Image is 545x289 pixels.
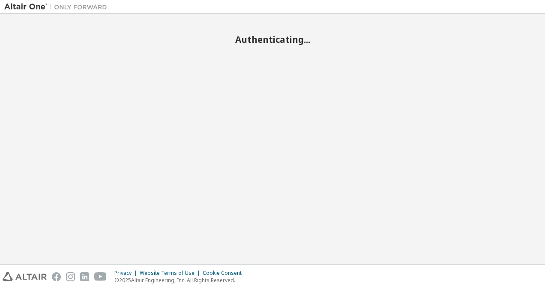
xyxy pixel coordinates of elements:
[203,270,247,277] div: Cookie Consent
[80,272,89,281] img: linkedin.svg
[52,272,61,281] img: facebook.svg
[94,272,107,281] img: youtube.svg
[114,277,247,284] p: © 2025 Altair Engineering, Inc. All Rights Reserved.
[4,34,541,45] h2: Authenticating...
[114,270,140,277] div: Privacy
[4,3,111,11] img: Altair One
[140,270,203,277] div: Website Terms of Use
[3,272,47,281] img: altair_logo.svg
[66,272,75,281] img: instagram.svg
